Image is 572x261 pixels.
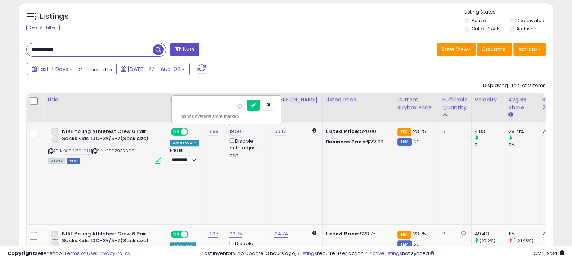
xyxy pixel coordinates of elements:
[326,139,388,145] div: $22.99
[472,26,499,32] label: Out of Stock
[187,231,199,237] span: OFF
[229,230,242,238] a: 23.75
[326,128,360,135] b: Listed Price:
[170,148,199,165] div: Preset:
[97,250,130,257] a: Privacy Policy
[170,96,202,104] div: Repricing
[171,231,181,237] span: ON
[482,45,505,53] span: Columns
[479,238,495,244] small: (27.2%)
[513,43,546,56] button: Actions
[274,128,286,135] a: 33.17
[274,96,319,104] div: [PERSON_NAME]
[116,63,190,75] button: [DATE]-27 - Aug-02
[326,138,367,145] b: Business Price:
[413,128,426,135] span: 23.75
[40,11,69,22] h5: Listings
[8,250,35,257] strong: Copyright
[508,128,539,135] div: 28.71%
[46,96,164,104] div: Title
[475,244,505,251] div: 38.86
[413,230,426,237] span: 23.75
[229,128,241,135] a: 19.50
[127,65,180,73] span: [DATE]-27 - Aug-02
[365,250,402,257] a: 4 active listings
[542,96,570,112] div: BB Share 24h.
[326,128,388,135] div: $20.00
[229,137,265,158] div: Disable auto adjust min
[38,65,68,73] span: Last 7 Days
[542,128,567,135] div: 74%
[508,142,539,148] div: 0%
[397,240,412,248] small: FBM
[202,250,564,257] div: Last InventoryLab Update: 3 hours ago, require user action, not synced.
[8,250,130,257] div: seller snap | |
[475,231,505,237] div: 49.43
[64,250,96,257] a: Terms of Use
[170,43,199,56] button: Filters
[170,140,199,146] div: Amazon AI *
[475,96,502,104] div: Velocity
[508,112,513,118] small: Avg BB Share.
[414,241,420,248] span: 20
[48,128,60,143] img: 31yzcoglj2L._SL40_.jpg
[442,96,468,112] div: Fulfillable Quantity
[516,17,544,24] label: Deactivated
[508,231,539,237] div: 11%
[397,138,412,146] small: FBM
[475,142,505,148] div: 0
[464,9,553,16] p: Listing States:
[229,239,265,261] div: Disable auto adjust min
[170,242,196,249] div: Amazon AI
[442,231,466,237] div: 0
[534,250,564,257] span: 2025-08-10 19:34 GMT
[477,43,512,56] button: Columns
[79,66,113,73] span: Compared to:
[64,148,90,154] a: B07KKZ9L6H
[67,158,80,164] span: FBM
[508,96,536,112] div: Avg BB Share
[508,244,539,251] div: 14%
[483,82,546,89] div: Displaying 1 to 2 of 2 items
[48,158,65,164] span: All listings currently available for purchase on Amazon
[437,43,476,56] button: Save View
[296,250,317,257] a: 3 listings
[475,128,505,135] div: 4.83
[397,96,436,112] div: Current Buybox Price
[542,231,567,237] div: 2%
[326,231,388,237] div: $23.75
[48,128,161,163] div: ASIN:
[208,128,219,135] a: 8.98
[397,128,411,136] small: FBA
[91,148,135,154] span: | SKU: 1067935698
[208,230,218,238] a: 9.97
[48,231,60,246] img: 31yzcoglj2L._SL40_.jpg
[516,26,536,32] label: Archived
[274,230,288,238] a: 24.74
[472,17,486,24] label: Active
[178,113,275,120] div: This will override store markup
[442,128,466,135] div: 6
[171,129,181,135] span: ON
[414,138,420,145] span: 20
[187,129,199,135] span: OFF
[62,128,153,144] b: NIKE Young Athletest Crew 6 Pair Socks Kids 10C-3Y/5-7(Sock size)
[26,24,60,31] div: Clear All Filters
[27,63,77,75] button: Last 7 Days
[62,231,153,246] b: NIKE Young Athletest Crew 6 Pair Socks Kids 10C-3Y/5-7(Sock size)
[326,230,360,237] b: Listed Price:
[513,238,533,244] small: (-21.43%)
[326,96,391,104] div: Listed Price
[397,231,411,239] small: FBA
